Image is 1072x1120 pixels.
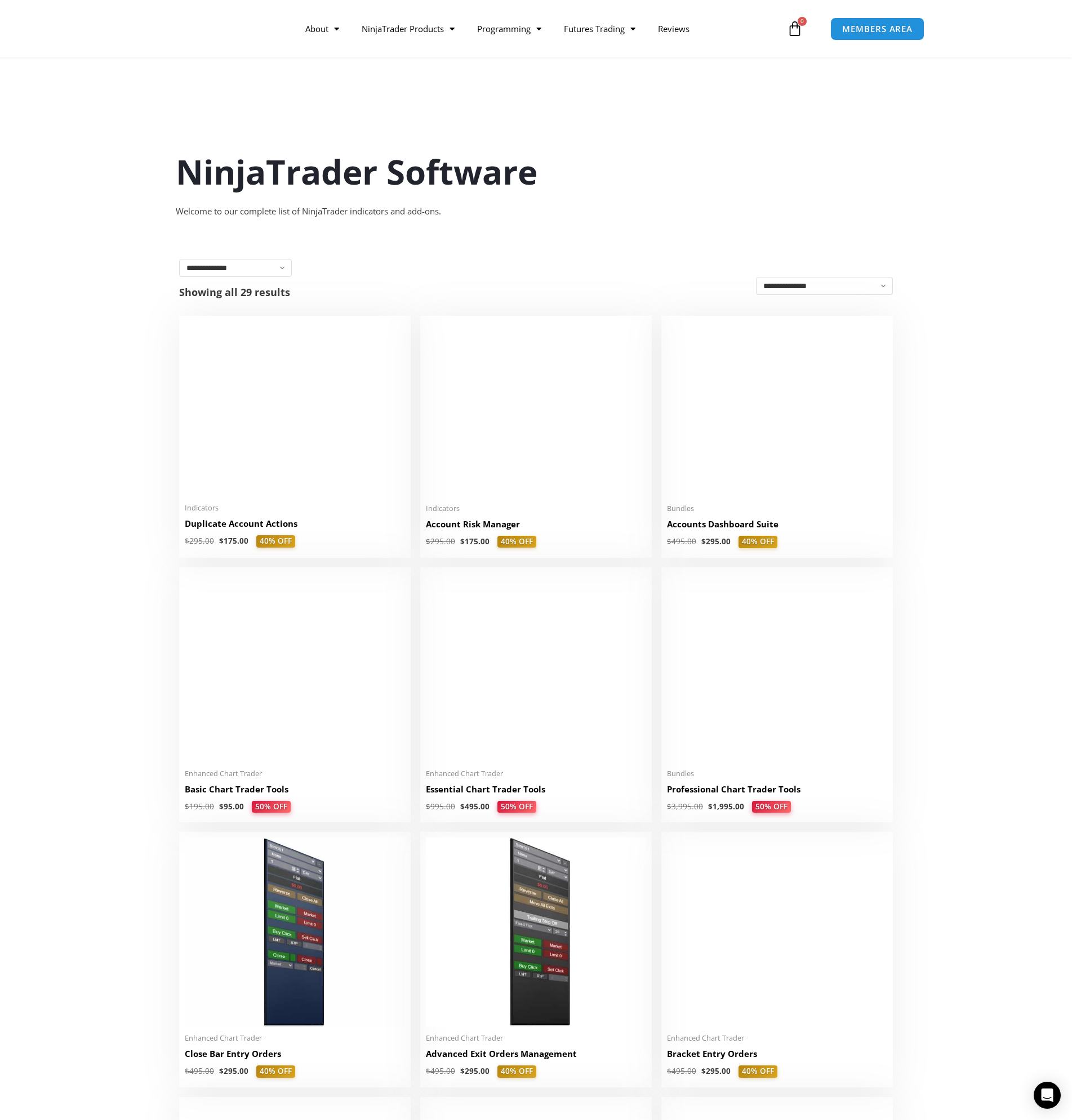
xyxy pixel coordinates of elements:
[426,518,646,530] h2: Account Risk Manager
[739,536,777,548] span: 40% OFF
[553,16,647,42] a: Futures Trading
[132,8,253,49] img: LogoAI | Affordable Indicators – NinjaTrader
[667,1066,671,1076] span: $
[256,535,295,548] span: 40% OFF
[460,536,490,546] bdi: 175.00
[185,518,405,530] h2: Duplicate Account Actions
[667,1033,887,1043] span: Enhanced Chart Trader
[647,16,701,42] a: Reviews
[701,536,731,546] bdi: 295.00
[708,801,713,812] span: $
[176,148,897,195] h1: NinjaTrader Software
[667,1048,887,1065] a: Bracket Entry Orders
[667,504,887,513] span: Bundles
[497,1065,536,1078] span: 40% OFF
[426,769,646,778] span: Enhanced Chart Trader
[667,518,887,530] h2: Accounts Dashboard Suite
[185,503,405,513] span: Indicators
[426,536,430,546] span: $
[426,1033,646,1043] span: Enhanced Chart Trader
[179,287,290,297] p: Showing all 29 results
[185,769,405,778] span: Enhanced Chart Trader
[460,536,465,546] span: $
[426,1048,646,1065] a: Advanced Exit Orders Management
[426,837,646,1027] img: AdvancedStopLossMgmt
[219,536,248,546] bdi: 175.00
[466,16,553,42] a: Programming
[219,1066,224,1076] span: $
[426,504,646,513] span: Indicators
[185,1048,405,1060] h2: Close Bar Entry Orders
[426,801,455,812] bdi: 995.00
[294,16,350,42] a: About
[752,801,791,813] span: 50% OFF
[667,321,887,497] img: Accounts Dashboard Suite
[219,536,224,546] span: $
[667,536,671,546] span: $
[426,1066,430,1076] span: $
[667,783,887,795] h2: Professional Chart Trader Tools
[176,204,897,219] div: Welcome to our complete list of NinjaTrader indicators and add-ons.
[667,783,887,801] a: Professional Chart Trader Tools
[497,801,537,813] span: 50% OFF
[185,1033,405,1043] span: Enhanced Chart Trader
[667,837,887,1027] img: BracketEntryOrders
[185,536,214,546] bdi: 295.00
[185,518,405,535] a: Duplicate Account Actions
[256,1065,295,1078] span: 40% OFF
[701,1066,706,1076] span: $
[667,801,671,812] span: $
[185,573,405,762] img: BasicTools
[426,536,455,546] bdi: 295.00
[426,321,646,496] img: Account Risk Manager
[667,573,887,762] img: ProfessionalToolsBundlePage
[185,801,189,812] span: $
[739,1065,777,1078] span: 40% OFF
[426,783,646,801] a: Essential Chart Trader Tools
[185,1048,405,1065] a: Close Bar Entry Orders
[460,801,490,812] bdi: 495.00
[426,783,646,795] h2: Essential Chart Trader Tools
[185,536,189,546] span: $
[756,277,893,295] select: Shop order
[426,573,646,762] img: Essential Chart Trader Tools
[667,801,703,812] bdi: 3,995.00
[1034,1082,1061,1109] div: Open Intercom Messenger
[185,1066,214,1076] bdi: 495.00
[708,801,744,812] bdi: 1,995.00
[830,17,924,41] a: MEMBERS AREA
[185,837,405,1027] img: CloseBarOrders
[667,1066,696,1076] bdi: 495.00
[426,518,646,536] a: Account Risk Manager
[185,783,405,801] a: Basic Chart Trader Tools
[426,801,430,812] span: $
[185,801,214,812] bdi: 195.00
[185,321,405,496] img: Duplicate Account Actions
[460,1066,465,1076] span: $
[497,536,536,548] span: 40% OFF
[219,801,224,812] span: $
[426,1066,455,1076] bdi: 495.00
[460,1066,490,1076] bdi: 295.00
[219,1066,248,1076] bdi: 295.00
[460,801,465,812] span: $
[252,801,291,813] span: 50% OFF
[185,1066,189,1076] span: $
[667,769,887,778] span: Bundles
[798,17,807,26] span: 0
[294,16,784,42] nav: Menu
[701,1066,731,1076] bdi: 295.00
[842,25,913,33] span: MEMBERS AREA
[667,1048,887,1060] h2: Bracket Entry Orders
[219,801,244,812] bdi: 95.00
[770,12,820,45] a: 0
[667,536,696,546] bdi: 495.00
[185,783,405,795] h2: Basic Chart Trader Tools
[701,536,706,546] span: $
[426,1048,646,1060] h2: Advanced Exit Orders Management
[667,518,887,536] a: Accounts Dashboard Suite
[350,16,466,42] a: NinjaTrader Products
